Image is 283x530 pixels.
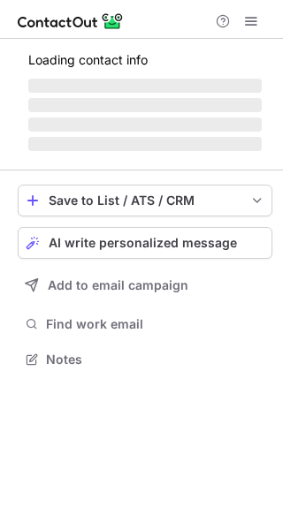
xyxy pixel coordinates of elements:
span: Add to email campaign [48,278,188,292]
span: ‌ [28,79,262,93]
button: AI write personalized message [18,227,272,259]
button: Add to email campaign [18,269,272,301]
span: ‌ [28,117,262,132]
span: Find work email [46,316,265,332]
button: Find work email [18,312,272,337]
span: AI write personalized message [49,236,237,250]
div: Save to List / ATS / CRM [49,193,241,208]
img: ContactOut v5.3.10 [18,11,124,32]
span: Notes [46,352,265,367]
button: Notes [18,347,272,372]
span: ‌ [28,137,262,151]
p: Loading contact info [28,53,262,67]
button: save-profile-one-click [18,185,272,216]
span: ‌ [28,98,262,112]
